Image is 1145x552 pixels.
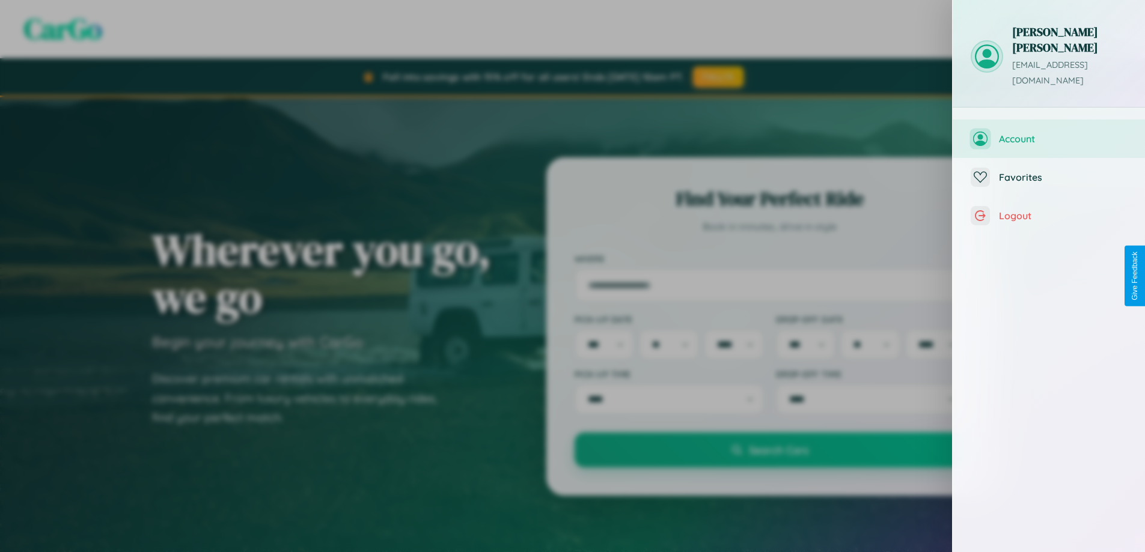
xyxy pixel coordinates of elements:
[1012,24,1127,55] h3: [PERSON_NAME] [PERSON_NAME]
[953,120,1145,158] button: Account
[999,133,1127,145] span: Account
[1131,252,1139,300] div: Give Feedback
[999,171,1127,183] span: Favorites
[999,210,1127,222] span: Logout
[953,158,1145,196] button: Favorites
[953,196,1145,235] button: Logout
[1012,58,1127,89] p: [EMAIL_ADDRESS][DOMAIN_NAME]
